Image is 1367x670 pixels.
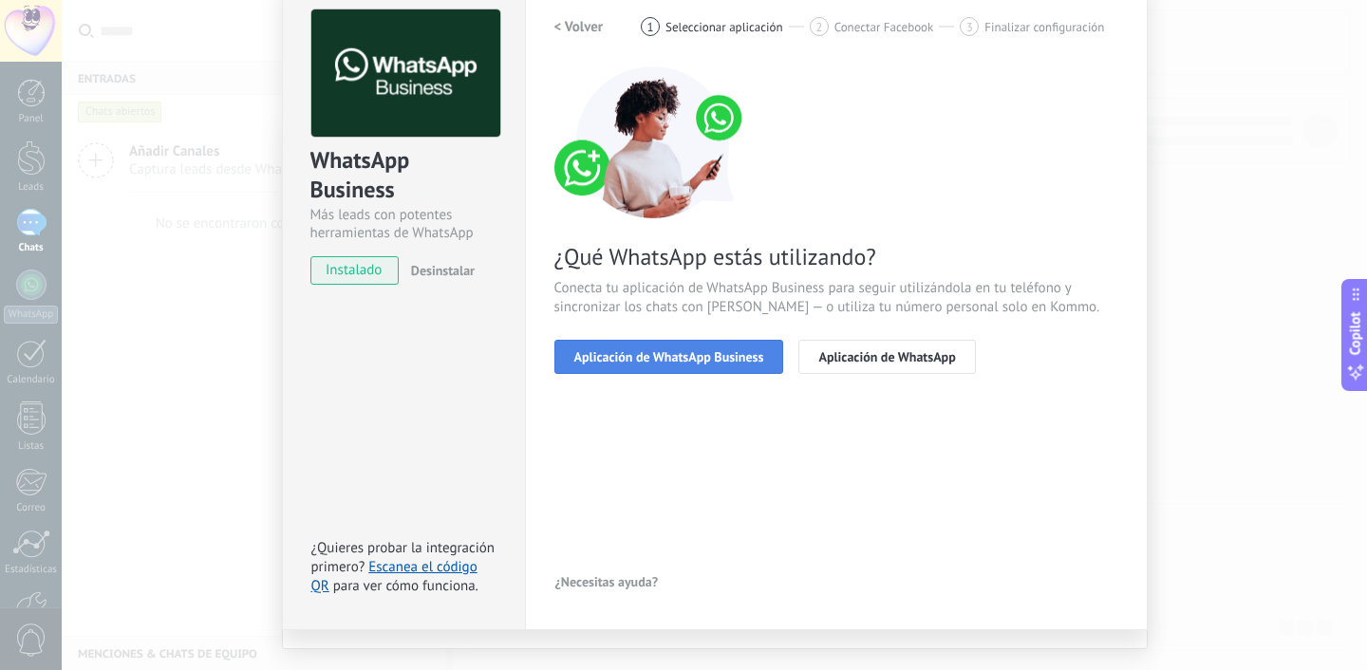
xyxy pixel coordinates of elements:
[665,20,783,34] span: Seleccionar aplicación
[333,577,478,595] span: para ver cómo funciona.
[411,262,475,279] span: Desinstalar
[554,279,1118,317] span: Conecta tu aplicación de WhatsApp Business para seguir utilizándola en tu teléfono y sincronizar ...
[984,20,1104,34] span: Finalizar configuración
[966,19,973,35] span: 3
[554,340,784,374] button: Aplicación de WhatsApp Business
[798,340,975,374] button: Aplicación de WhatsApp
[555,575,659,588] span: ¿Necesitas ayuda?
[310,145,497,206] div: WhatsApp Business
[1346,312,1365,356] span: Copilot
[554,18,604,36] h2: < Volver
[818,350,955,363] span: Aplicación de WhatsApp
[311,558,478,595] a: Escanea el código QR
[311,256,398,285] span: instalado
[403,256,475,285] button: Desinstalar
[554,9,604,44] button: < Volver
[834,20,934,34] span: Conectar Facebook
[554,242,1118,271] span: ¿Qué WhatsApp estás utilizando?
[574,350,764,363] span: Aplicación de WhatsApp Business
[815,19,822,35] span: 2
[310,206,497,242] div: Más leads con potentes herramientas de WhatsApp
[311,539,496,576] span: ¿Quieres probar la integración primero?
[554,568,660,596] button: ¿Necesitas ayuda?
[311,9,500,138] img: logo_main.png
[647,19,654,35] span: 1
[554,66,754,218] img: connect number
